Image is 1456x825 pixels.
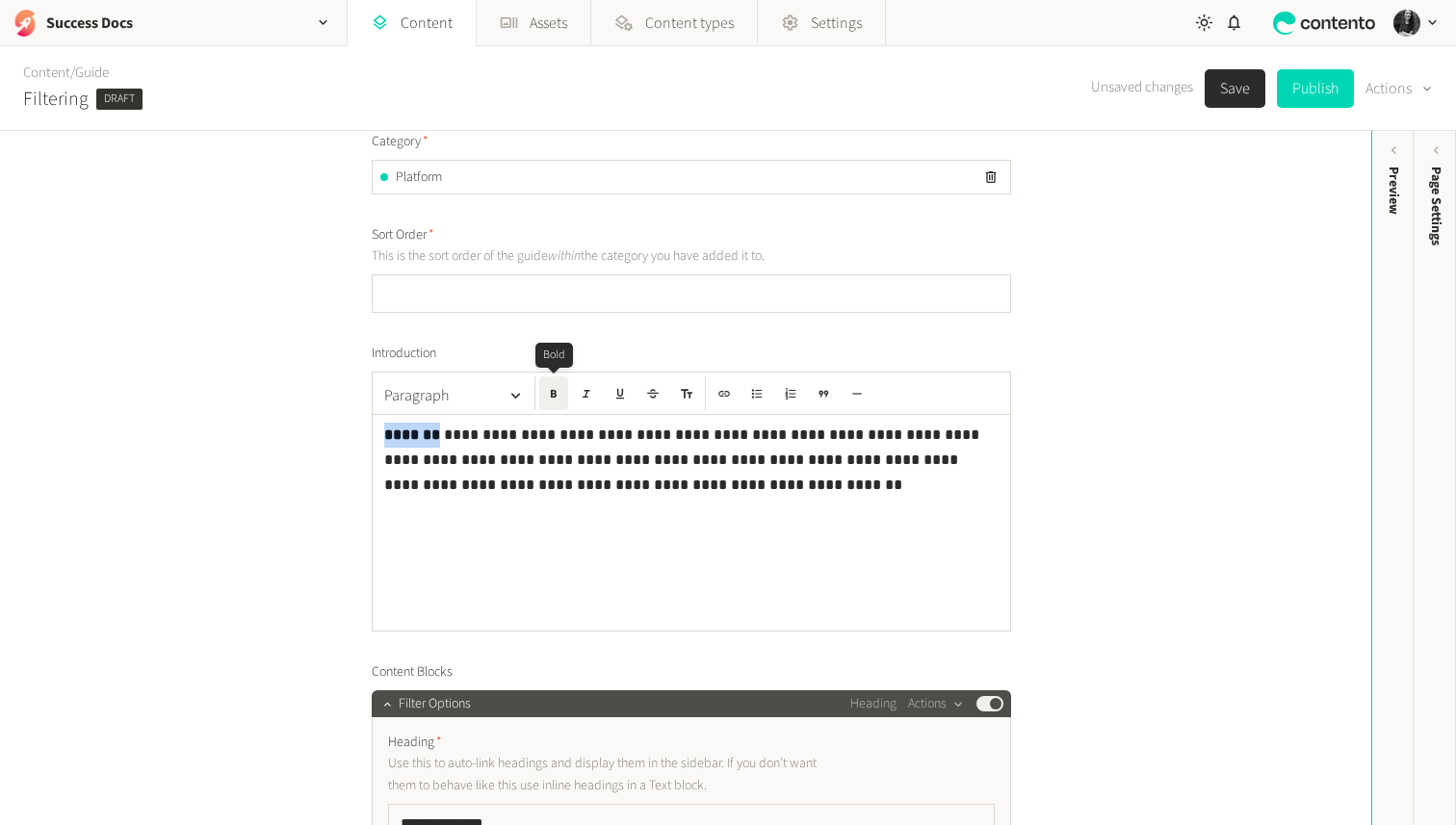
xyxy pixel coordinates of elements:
p: Use this to auto-link headings and display them in the sidebar. If you don’t want them to behave ... [388,753,826,796]
button: Actions [1365,69,1433,108]
div: Preview [1384,167,1404,215]
span: Filter Options [399,694,471,714]
span: Heading [850,694,897,714]
span: / [70,63,75,83]
span: Introduction [372,344,436,364]
span: Heading [388,733,442,753]
a: Guide [75,63,109,83]
span: Content types [645,12,734,35]
span: Draft [96,89,143,110]
button: Paragraph [377,376,531,415]
p: This is the sort order of the guide the category you have added it to. [372,245,810,267]
button: Save [1205,69,1265,108]
span: Category [372,132,429,152]
span: Content Blocks [372,662,453,683]
h2: Success Docs [46,12,133,35]
button: Actions [908,692,965,715]
em: within [548,246,581,266]
h2: Filtering [23,85,89,114]
span: Settings [811,12,862,35]
a: Content [23,63,70,83]
button: Publish [1277,69,1354,108]
span: Unsaved changes [1091,77,1193,99]
span: Platform [396,168,442,188]
span: Sort Order [372,225,434,245]
div: Bold [535,343,573,368]
img: Hollie Duncan [1393,10,1420,37]
span: Page Settings [1426,167,1446,245]
img: Success Docs [12,10,39,37]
